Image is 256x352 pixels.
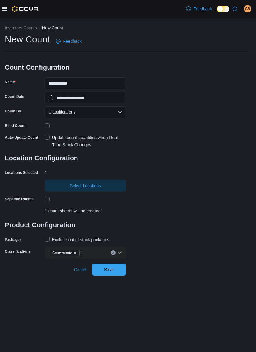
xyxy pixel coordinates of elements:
h3: Count Configuration [5,58,126,77]
span: Feedback [193,6,212,12]
a: Feedback [53,35,84,47]
button: Save [92,264,126,276]
div: Exclude out of stock packages [52,236,109,243]
span: Save [104,267,114,273]
a: Feedback [184,3,214,15]
label: Count By [5,109,21,114]
button: Cancel [71,264,90,276]
span: Concentrate [50,250,80,256]
span: Select Locations [70,183,101,189]
button: Clear input [111,250,116,255]
div: Blind Count [5,123,25,128]
h3: Product Configuration [5,215,126,235]
div: Separate Rooms [5,197,34,201]
div: Chris S [244,5,251,12]
h1: New Count [5,33,50,45]
button: Select Locations [45,180,126,192]
span: Cancel [74,267,87,273]
button: Inventory Counts [5,25,37,30]
button: Remove Concentrate from selection in this group [73,251,77,255]
nav: An example of EuiBreadcrumbs [5,25,251,32]
input: Dark Mode [217,6,229,12]
label: Count Date [5,94,24,99]
label: Classifications [5,249,31,254]
span: CS [245,5,250,12]
label: Packages [5,237,21,242]
button: Open list of options [117,110,122,115]
label: Name [5,80,16,85]
div: 1 [45,168,126,175]
p: | [240,5,241,12]
label: Auto-Update Count [5,135,38,140]
div: 1 count sheets will be created [45,206,126,213]
span: Feedback [63,38,81,44]
button: New Count [42,25,63,30]
input: Press the down key to open a popover containing a calendar. [45,92,126,104]
div: Update count quantities when Real Time Stock Changes [52,134,126,148]
span: Classifications [48,108,75,116]
img: Cova [12,6,39,12]
h3: Location Configuration [5,148,126,168]
label: Locations Selected [5,170,38,175]
span: Concentrate [52,250,72,256]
